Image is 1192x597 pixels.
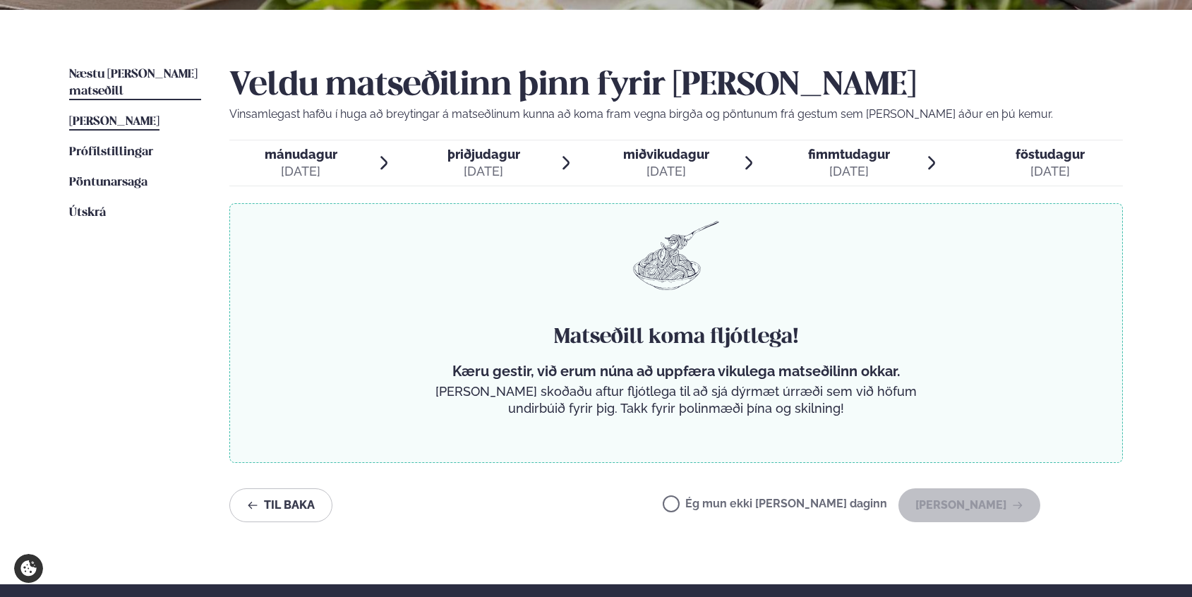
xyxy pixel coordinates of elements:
[69,174,148,191] a: Pöntunarsaga
[69,144,153,161] a: Prófílstillingar
[69,146,153,158] span: Prófílstillingar
[447,163,520,180] div: [DATE]
[447,147,520,162] span: þriðjudagur
[1016,163,1085,180] div: [DATE]
[808,147,890,162] span: fimmtudagur
[430,363,922,380] p: Kæru gestir, við erum núna að uppfæra vikulega matseðilinn okkar.
[1016,147,1085,162] span: föstudagur
[430,323,922,351] h4: Matseðill koma fljótlega!
[14,554,43,583] a: Cookie settings
[69,116,159,128] span: [PERSON_NAME]
[808,163,890,180] div: [DATE]
[229,66,1123,106] h2: Veldu matseðilinn þinn fyrir [PERSON_NAME]
[69,176,148,188] span: Pöntunarsaga
[623,163,709,180] div: [DATE]
[69,66,201,100] a: Næstu [PERSON_NAME] matseðill
[69,114,159,131] a: [PERSON_NAME]
[633,221,719,290] img: pasta
[229,488,332,522] button: Til baka
[623,147,709,162] span: miðvikudagur
[265,147,337,162] span: mánudagur
[265,163,337,180] div: [DATE]
[69,207,106,219] span: Útskrá
[430,383,922,417] p: [PERSON_NAME] skoðaðu aftur fljótlega til að sjá dýrmæt úrræði sem við höfum undirbúið fyrir þig....
[69,68,198,97] span: Næstu [PERSON_NAME] matseðill
[898,488,1040,522] button: [PERSON_NAME]
[69,205,106,222] a: Útskrá
[229,106,1123,123] p: Vinsamlegast hafðu í huga að breytingar á matseðlinum kunna að koma fram vegna birgða og pöntunum...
